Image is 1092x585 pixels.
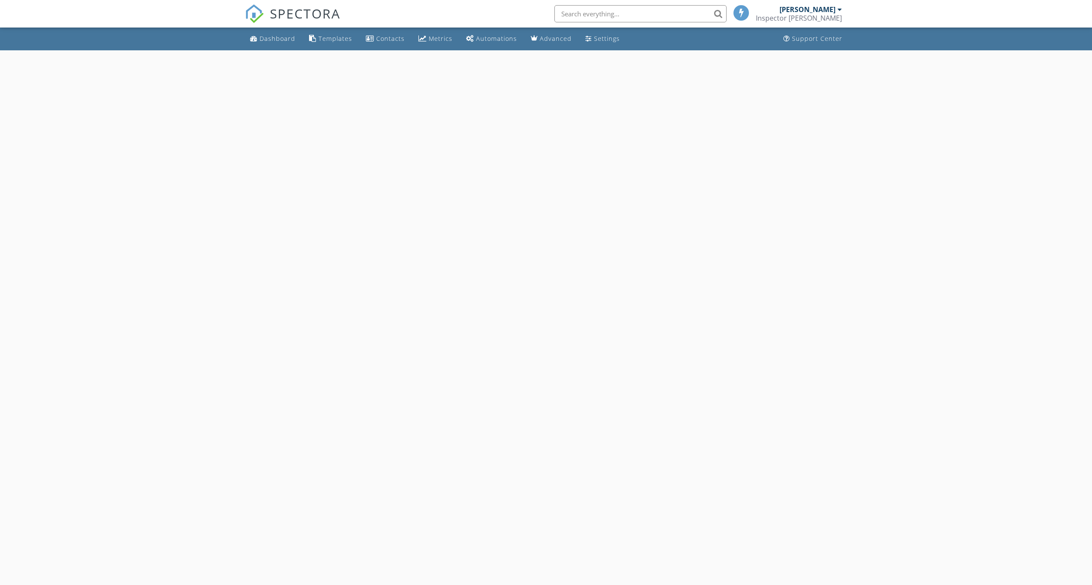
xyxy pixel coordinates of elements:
[415,31,456,47] a: Metrics
[780,31,846,47] a: Support Center
[260,34,295,43] div: Dashboard
[756,14,842,22] div: Inspector West
[245,4,264,23] img: The Best Home Inspection Software - Spectora
[362,31,408,47] a: Contacts
[245,12,340,30] a: SPECTORA
[376,34,405,43] div: Contacts
[594,34,620,43] div: Settings
[429,34,452,43] div: Metrics
[554,5,727,22] input: Search everything...
[270,4,340,22] span: SPECTORA
[247,31,299,47] a: Dashboard
[463,31,520,47] a: Automations (Basic)
[527,31,575,47] a: Advanced
[476,34,517,43] div: Automations
[319,34,352,43] div: Templates
[540,34,572,43] div: Advanced
[306,31,356,47] a: Templates
[582,31,623,47] a: Settings
[792,34,842,43] div: Support Center
[780,5,835,14] div: [PERSON_NAME]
